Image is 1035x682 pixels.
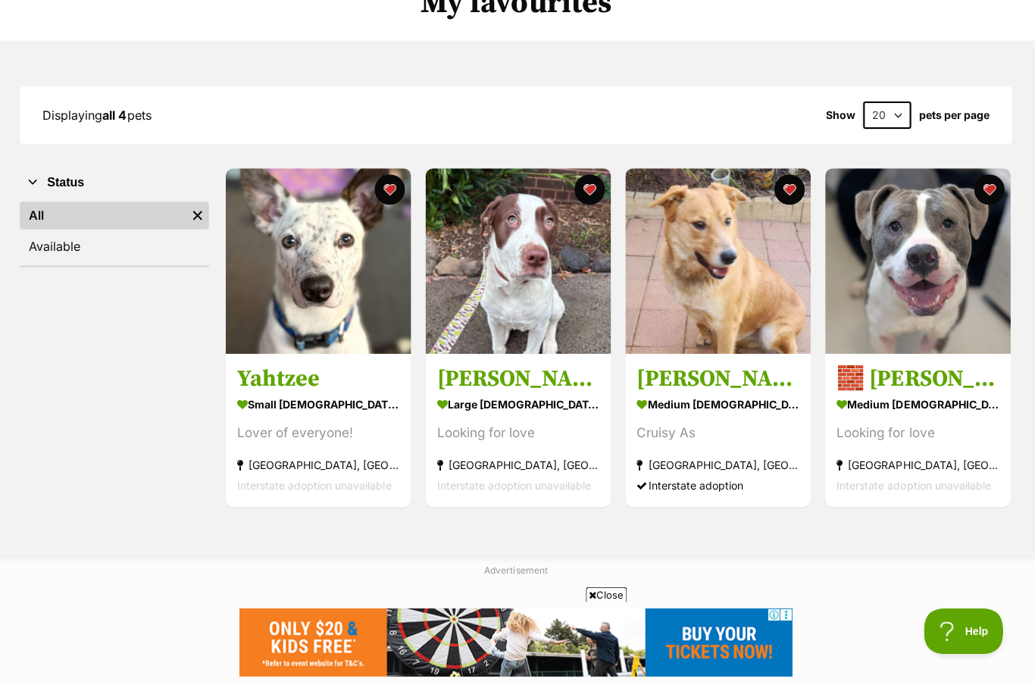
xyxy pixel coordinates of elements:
[239,364,402,393] h3: Yahtzee
[638,393,800,415] div: medium [DEMOGRAPHIC_DATA] Dog
[228,352,413,506] a: Yahtzee small [DEMOGRAPHIC_DATA] Dog Lover of everyone! [GEOGRAPHIC_DATA], [GEOGRAPHIC_DATA] Inte...
[23,198,211,264] div: Status
[627,352,811,506] a: [PERSON_NAME] medium [DEMOGRAPHIC_DATA] Dog Cruisy As [GEOGRAPHIC_DATA], [GEOGRAPHIC_DATA] Inters...
[837,478,991,491] span: Interstate adoption unavailable
[239,454,402,474] div: [GEOGRAPHIC_DATA], [GEOGRAPHIC_DATA]
[638,474,800,495] div: Interstate adoption
[974,174,1005,204] button: favourite
[105,107,130,122] strong: all 4
[837,454,999,474] div: [GEOGRAPHIC_DATA], [GEOGRAPHIC_DATA]
[242,606,793,674] iframe: Advertisement
[638,454,800,474] div: [GEOGRAPHIC_DATA], [GEOGRAPHIC_DATA]
[638,422,800,443] div: Cruisy As
[377,174,407,204] button: favourite
[439,454,601,474] div: [GEOGRAPHIC_DATA], [GEOGRAPHIC_DATA]
[439,393,601,415] div: large [DEMOGRAPHIC_DATA] Dog
[228,167,413,352] img: Yahtzee
[827,108,856,120] span: Show
[239,393,402,415] div: small [DEMOGRAPHIC_DATA] Dog
[439,364,601,393] h3: [PERSON_NAME]
[919,108,990,120] label: pets per page
[427,167,612,352] img: Rajesh
[23,172,211,192] button: Status
[837,393,999,415] div: medium [DEMOGRAPHIC_DATA] Dog
[427,352,612,506] a: [PERSON_NAME] large [DEMOGRAPHIC_DATA] Dog Looking for love [GEOGRAPHIC_DATA], [GEOGRAPHIC_DATA] ...
[627,167,811,352] img: Larry
[23,201,189,228] a: All
[576,174,606,204] button: favourite
[775,174,805,204] button: favourite
[189,201,211,228] a: Remove filter
[45,107,154,122] span: Displaying pets
[439,422,601,443] div: Looking for love
[587,585,628,600] span: Close
[837,422,999,443] div: Looking for love
[826,167,1011,352] img: 🧱 Mason 6377 🧱
[837,364,999,393] h3: 🧱 [PERSON_NAME] 6377 🧱
[239,422,402,443] div: Lover of everyone!
[23,231,211,258] a: Available
[826,352,1011,506] a: 🧱 [PERSON_NAME] 6377 🧱 medium [DEMOGRAPHIC_DATA] Dog Looking for love [GEOGRAPHIC_DATA], [GEOGRAP...
[638,364,800,393] h3: [PERSON_NAME]
[239,478,393,491] span: Interstate adoption unavailable
[924,606,1005,652] iframe: Help Scout Beacon - Open
[439,478,593,491] span: Interstate adoption unavailable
